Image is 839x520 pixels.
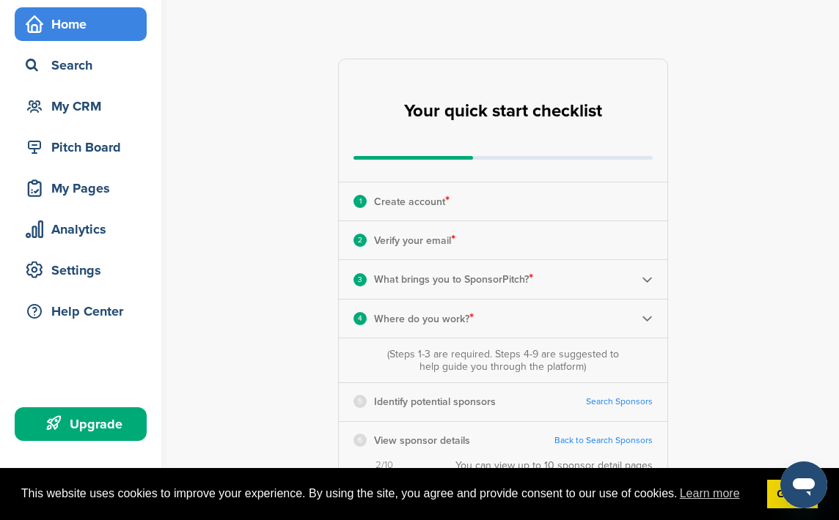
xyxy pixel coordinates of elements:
h2: Your quick start checklist [404,95,602,127]
a: Pitch Board [15,130,147,164]
a: Settings [15,253,147,287]
a: Search Sponsors [586,396,653,407]
a: My Pages [15,171,147,205]
div: 6 [353,434,367,447]
div: (Steps 1-3 are required. Steps 4-9 are suggested to help guide you through the platform) [384,348,623,373]
span: This website uses cookies to improve your experience. By using the site, you agree and provide co... [21,483,755,505]
a: dismiss cookie message [767,480,818,509]
p: Verify your email [374,231,455,250]
p: What brings you to SponsorPitch? [374,270,533,289]
div: Search [22,52,147,78]
a: Home [15,7,147,41]
div: Pitch Board [22,134,147,160]
p: Identify potential sponsors [374,393,496,411]
span: 2/10 [375,459,393,472]
p: Where do you work? [374,309,474,328]
div: Analytics [22,216,147,242]
div: You can view up to 10 sponsor detail pages [455,459,653,472]
div: My Pages [22,175,147,201]
div: My CRM [22,93,147,119]
img: Checklist arrow 2 [642,274,653,285]
iframe: Button to launch messaging window [780,461,827,508]
a: Help Center [15,294,147,328]
div: 3 [353,273,367,286]
a: Analytics [15,212,147,246]
a: My CRM [15,89,147,123]
div: Settings [22,257,147,283]
div: Home [22,11,147,37]
a: Upgrade [15,407,147,441]
img: Checklist arrow 2 [642,313,653,324]
p: View sponsor details [374,431,470,450]
div: 2 [353,234,367,247]
div: Upgrade [22,411,147,437]
div: 4 [353,312,367,325]
div: 5 [353,395,367,408]
div: 1 [353,195,367,208]
a: Search [15,48,147,82]
a: Back to Search Sponsors [554,435,653,446]
div: Help Center [22,298,147,324]
a: learn more about cookies [678,483,742,505]
p: Create account [374,192,450,211]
